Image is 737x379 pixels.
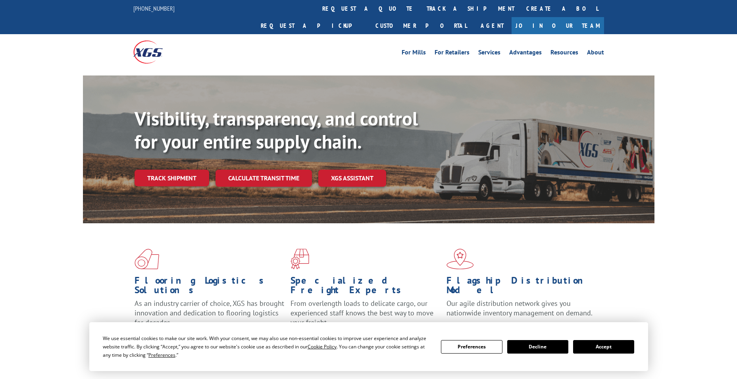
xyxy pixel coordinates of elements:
span: Cookie Policy [308,343,337,350]
button: Accept [573,340,634,354]
img: xgs-icon-total-supply-chain-intelligence-red [135,249,159,269]
a: XGS ASSISTANT [318,170,386,187]
a: Calculate transit time [216,170,312,187]
h1: Flooring Logistics Solutions [135,276,285,299]
a: About [587,49,604,58]
span: Preferences [148,352,175,358]
h1: Flagship Distribution Model [446,276,597,299]
button: Decline [507,340,568,354]
a: Track shipment [135,170,209,186]
p: From overlength loads to delicate cargo, our experienced staff knows the best way to move your fr... [291,299,441,334]
b: Visibility, transparency, and control for your entire supply chain. [135,106,418,154]
button: Preferences [441,340,502,354]
a: For Mills [402,49,426,58]
a: Advantages [509,49,542,58]
img: xgs-icon-focused-on-flooring-red [291,249,309,269]
a: Resources [550,49,578,58]
h1: Specialized Freight Experts [291,276,441,299]
a: Join Our Team [512,17,604,34]
a: Customer Portal [369,17,473,34]
img: xgs-icon-flagship-distribution-model-red [446,249,474,269]
div: We use essential cookies to make our site work. With your consent, we may also use non-essential ... [103,334,431,359]
a: Request a pickup [255,17,369,34]
a: Agent [473,17,512,34]
a: Services [478,49,500,58]
a: For Retailers [435,49,470,58]
a: [PHONE_NUMBER] [133,4,175,12]
div: Cookie Consent Prompt [89,322,648,371]
span: Our agile distribution network gives you nationwide inventory management on demand. [446,299,593,317]
span: As an industry carrier of choice, XGS has brought innovation and dedication to flooring logistics... [135,299,284,327]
